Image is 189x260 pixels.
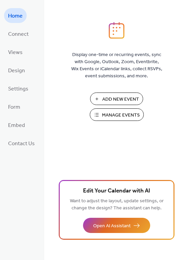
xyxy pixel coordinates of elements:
span: Edit Your Calendar with AI [83,186,150,196]
span: Open AI Assistant [93,223,131,230]
a: Form [4,99,24,114]
span: Views [8,47,23,58]
button: Add New Event [90,93,143,105]
span: Embed [8,120,25,131]
span: Design [8,66,25,76]
a: Embed [4,118,29,132]
a: Home [4,8,27,23]
button: Open AI Assistant [83,218,150,233]
button: Manage Events [90,108,144,121]
span: Manage Events [102,112,140,119]
a: Settings [4,81,32,96]
span: Connect [8,29,29,40]
a: Views [4,45,27,59]
span: Display one-time or recurring events, sync with Google, Outlook, Zoom, Eventbrite, Wix Events or ... [71,51,162,80]
a: Connect [4,26,33,41]
span: Add New Event [102,96,139,103]
span: Form [8,102,20,113]
img: logo_icon.svg [109,22,124,39]
span: Want to adjust the layout, update settings, or change the design? The assistant can help. [70,197,164,213]
span: Settings [8,84,28,95]
span: Home [8,11,23,22]
a: Contact Us [4,136,39,151]
span: Contact Us [8,138,35,149]
a: Design [4,63,29,78]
